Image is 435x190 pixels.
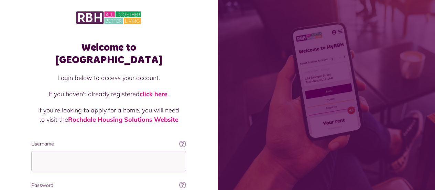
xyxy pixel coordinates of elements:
[31,140,186,148] label: Username
[31,41,186,66] h1: Welcome to [GEOGRAPHIC_DATA]
[76,10,141,25] img: MyRBH
[38,106,179,124] p: If you're looking to apply for a home, you will need to visit the
[38,73,179,82] p: Login below to access your account.
[68,116,178,123] a: Rochdale Housing Solutions Website
[38,89,179,99] p: If you haven't already registered .
[140,90,167,98] a: click here
[31,182,186,189] label: Password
